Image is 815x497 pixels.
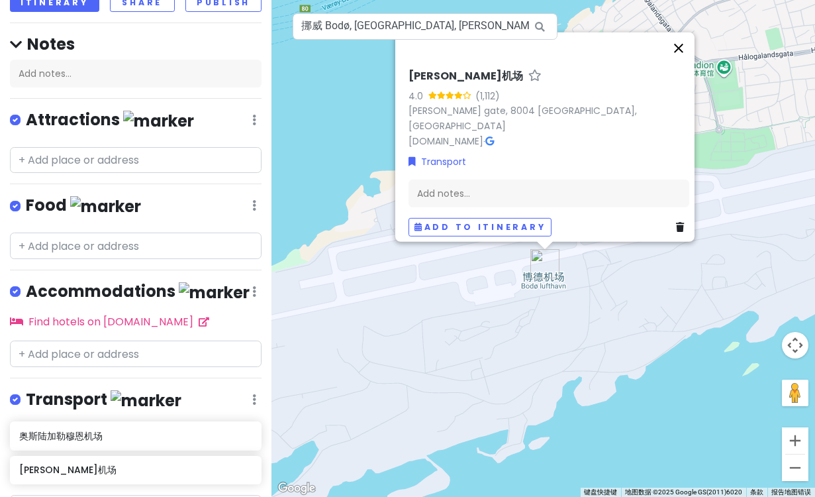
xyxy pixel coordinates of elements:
img: marker [179,282,250,303]
h4: Notes [10,34,262,54]
div: Add notes... [10,60,262,87]
h6: [PERSON_NAME]机场 [19,464,252,476]
a: Transport [408,154,466,168]
button: 将街景小人拖到地图上以打开街景 [782,380,808,406]
a: Star place [528,70,542,83]
a: 报告地图错误 [771,488,811,496]
img: Google [275,480,318,497]
a: Delete place [676,220,689,235]
h6: [PERSON_NAME]机场 [408,70,523,83]
a: [DOMAIN_NAME] [408,135,483,148]
div: 博德机场 [530,249,559,278]
div: (1,112) [475,89,500,103]
img: marker [70,196,141,217]
button: 关闭 [663,32,695,64]
button: 地图镜头控件 [782,332,808,359]
div: · [408,70,689,149]
input: + Add place or address [10,233,262,259]
h4: Attractions [26,109,194,131]
h4: Food [26,195,141,217]
span: 地图数据 ©2025 Google GS(2011)6020 [625,488,742,496]
input: Search a place [293,13,557,40]
h4: Transport [26,389,181,411]
h6: 奥斯陆加勒穆恩机场 [19,430,252,442]
button: 放大 [782,427,808,454]
input: + Add place or address [10,341,262,367]
a: 在 Google 地图中打开此区域（会打开一个新窗口） [275,480,318,497]
div: Add notes... [408,180,689,207]
a: 条款（在新标签页中打开） [750,488,763,496]
a: [PERSON_NAME] gate, 8004 [GEOGRAPHIC_DATA], [GEOGRAPHIC_DATA] [408,104,637,133]
button: 缩小 [782,455,808,481]
img: marker [111,390,181,411]
div: 4.0 [408,89,428,103]
button: Add to itinerary [408,217,551,237]
input: + Add place or address [10,147,262,174]
img: marker [123,111,194,131]
i: Google Maps [485,137,494,146]
h4: Accommodations [26,281,250,303]
button: 键盘快捷键 [584,488,617,497]
a: Find hotels on [DOMAIN_NAME] [10,314,209,329]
